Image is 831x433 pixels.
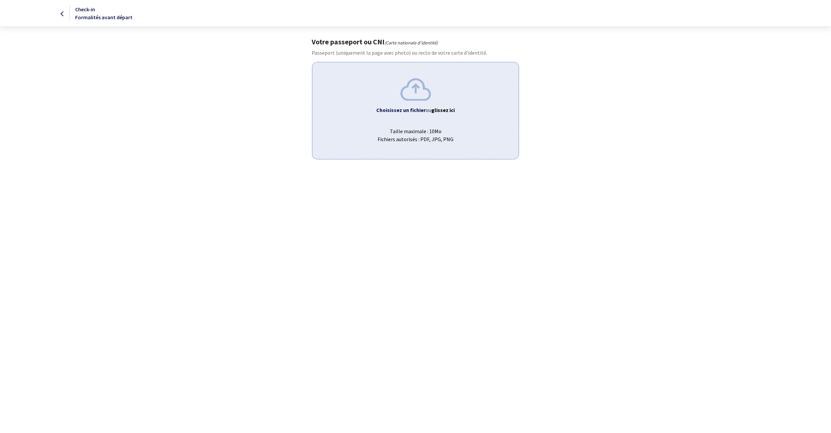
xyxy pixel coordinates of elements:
[75,6,132,21] span: Check-in Formalités avant départ
[376,107,426,113] b: Choisissez un fichier
[318,122,513,143] span: Taille maximale : 10Mo Fichiers autorisés : PDF, JPG, PNG
[385,40,438,46] i: (Carte nationale d'identité)
[431,107,455,113] b: glissez ici
[312,49,519,57] p: Passeport (uniquement la page avec photo) ou recto de votre carte d’identité.
[426,107,455,113] span: ou
[400,78,431,100] img: upload.png
[312,37,519,46] h1: Votre passeport ou CNI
